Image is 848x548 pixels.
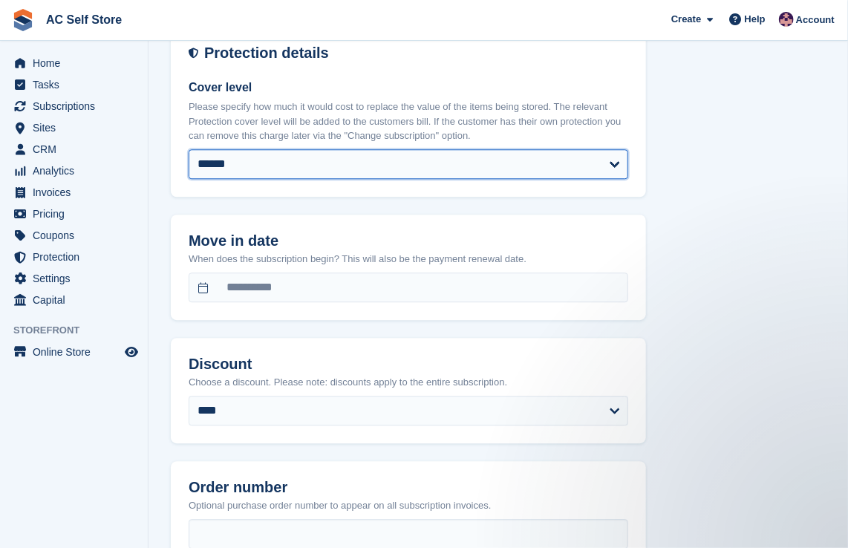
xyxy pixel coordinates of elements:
[33,74,122,95] span: Tasks
[33,247,122,267] span: Protection
[33,342,122,362] span: Online Store
[7,53,140,74] a: menu
[189,356,628,373] h2: Discount
[189,498,628,513] p: Optional purchase order number to appear on all subscription invoices.
[33,290,122,310] span: Capital
[7,182,140,203] a: menu
[189,232,628,249] h2: Move in date
[745,12,766,27] span: Help
[40,7,128,32] a: AC Self Store
[33,53,122,74] span: Home
[7,247,140,267] a: menu
[123,343,140,361] a: Preview store
[7,290,140,310] a: menu
[796,13,835,27] span: Account
[7,203,140,224] a: menu
[7,139,140,160] a: menu
[33,96,122,117] span: Subscriptions
[33,160,122,181] span: Analytics
[13,323,148,338] span: Storefront
[189,375,628,390] p: Choose a discount. Please note: discounts apply to the entire subscription.
[33,182,122,203] span: Invoices
[189,45,198,62] img: insurance-details-icon-731ffda60807649b61249b889ba3c5e2b5c27d34e2e1fb37a309f0fde93ff34a.svg
[12,9,34,31] img: stora-icon-8386f47178a22dfd0bd8f6a31ec36ba5ce8667c1dd55bd0f319d3a0aa187defe.svg
[189,479,628,496] h2: Order number
[671,12,701,27] span: Create
[204,45,628,62] h2: Protection details
[7,74,140,95] a: menu
[33,225,122,246] span: Coupons
[189,79,628,97] label: Cover level
[189,252,628,267] p: When does the subscription begin? This will also be the payment renewal date.
[7,117,140,138] a: menu
[7,268,140,289] a: menu
[33,139,122,160] span: CRM
[7,342,140,362] a: menu
[33,203,122,224] span: Pricing
[779,12,794,27] img: Ted Cox
[189,100,628,143] p: Please specify how much it would cost to replace the value of the items being stored. The relevan...
[33,268,122,289] span: Settings
[7,225,140,246] a: menu
[7,160,140,181] a: menu
[33,117,122,138] span: Sites
[7,96,140,117] a: menu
